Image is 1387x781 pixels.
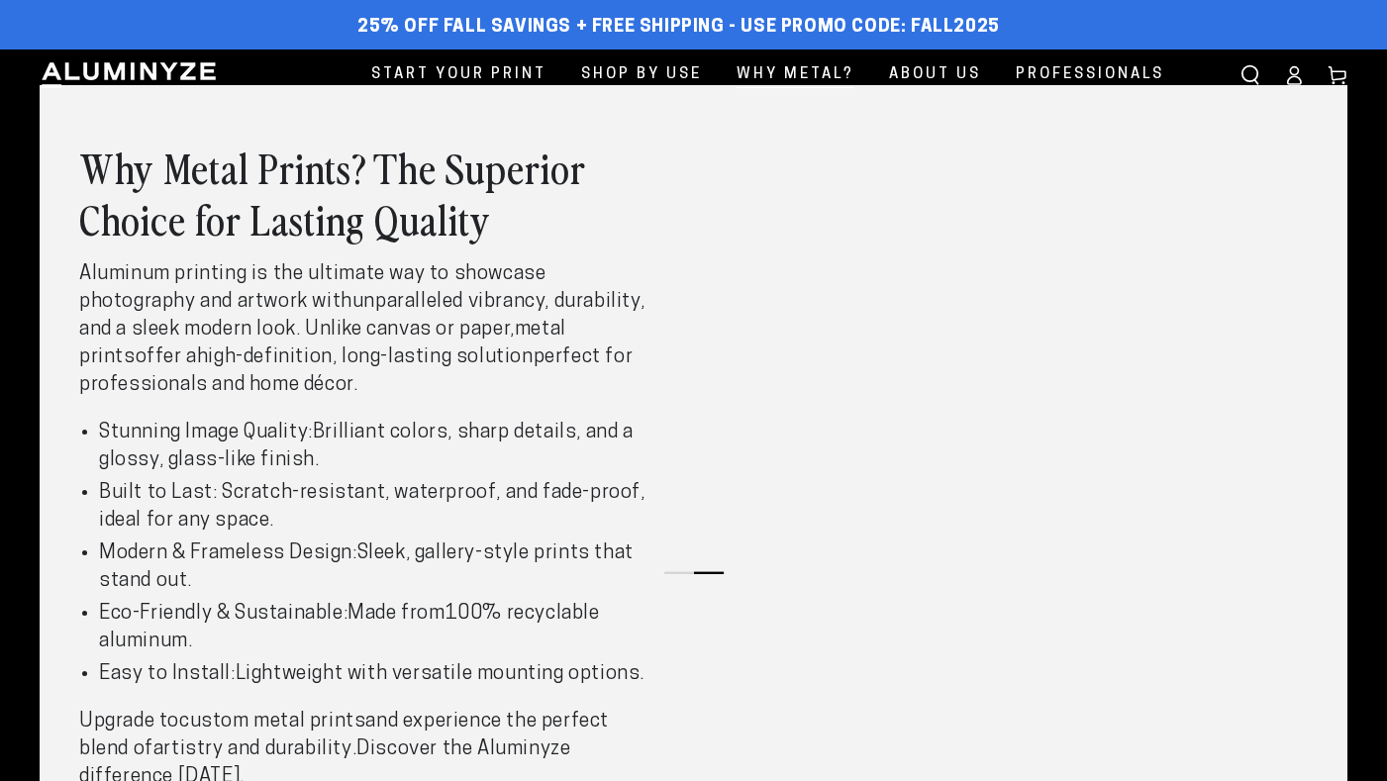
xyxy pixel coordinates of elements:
[99,660,654,688] li: Lightweight with versatile mounting options.
[99,483,217,503] strong: Built to Last:
[874,49,996,100] a: About Us
[40,60,218,90] img: Aluminyze
[356,49,561,100] a: Start Your Print
[79,142,654,244] h2: Why Metal Prints? The Superior Choice for Lasting Quality
[371,61,546,88] span: Start Your Print
[99,664,236,684] strong: Easy to Install:
[197,347,534,367] strong: high-definition, long-lasting solution
[581,61,702,88] span: Shop By Use
[79,260,654,399] p: Aluminum printing is the ultimate way to showcase photography and artwork with . Unlike canvas or...
[79,292,644,340] strong: unparalleled vibrancy, durability, and a sleek modern look
[889,61,981,88] span: About Us
[357,17,1000,39] span: 25% off FALL Savings + Free Shipping - Use Promo Code: FALL2025
[153,739,352,759] strong: artistry and durability
[566,49,717,100] a: Shop By Use
[99,423,313,442] strong: Stunning Image Quality:
[99,539,654,595] li: Sleek, gallery-style prints that stand out.
[1229,53,1272,97] summary: Search our site
[222,483,641,503] strong: Scratch-resistant, waterproof, and fade-proof
[179,712,365,732] strong: custom metal prints
[737,61,854,88] span: Why Metal?
[99,543,357,563] strong: Modern & Frameless Design:
[722,49,869,100] a: Why Metal?
[99,419,654,474] li: Brilliant colors, sharp details, and a glossy, glass-like finish.
[99,479,654,535] li: , ideal for any space.
[99,600,654,655] li: Made from .
[99,604,347,624] strong: Eco-Friendly & Sustainable:
[1001,49,1179,100] a: Professionals
[1016,61,1164,88] span: Professionals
